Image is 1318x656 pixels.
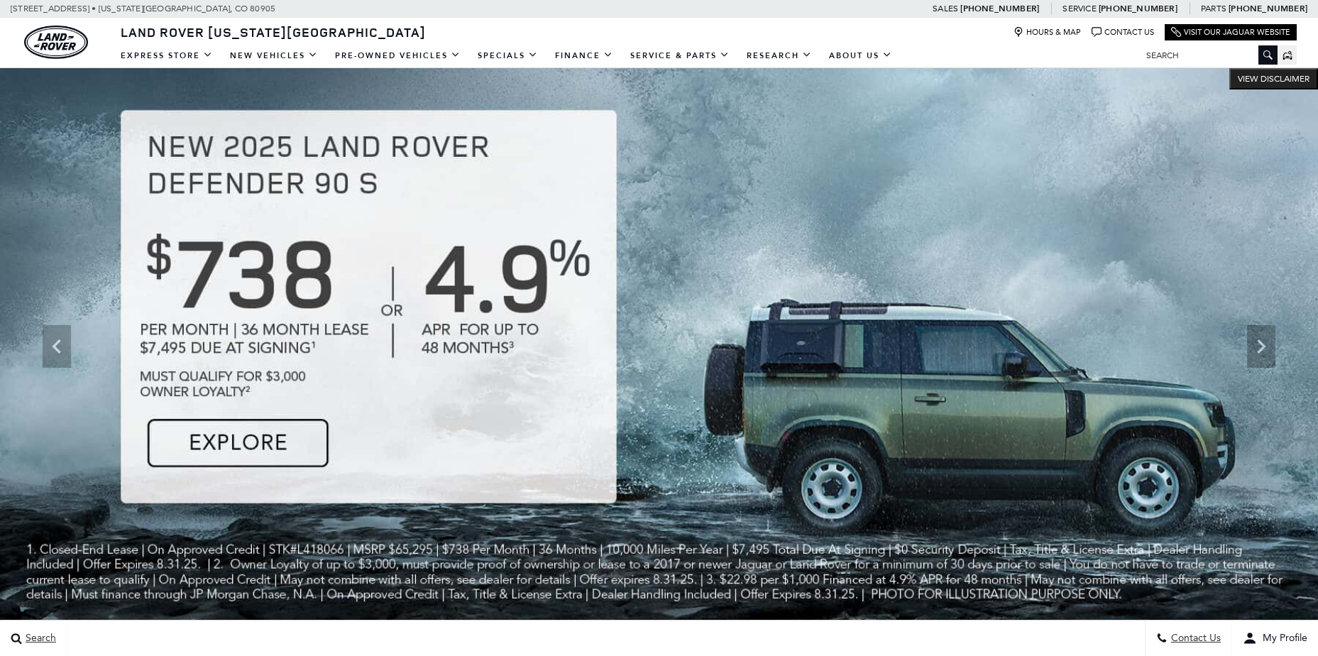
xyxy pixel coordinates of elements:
[221,43,326,68] a: New Vehicles
[1171,27,1290,38] a: Visit Our Jaguar Website
[1238,73,1309,84] span: VIEW DISCLAIMER
[1062,4,1096,13] span: Service
[11,4,275,13] a: [STREET_ADDRESS] • [US_STATE][GEOGRAPHIC_DATA], CO 80905
[1201,4,1226,13] span: Parts
[1257,633,1307,645] span: My Profile
[960,3,1039,14] a: [PHONE_NUMBER]
[24,26,88,59] img: Land Rover
[1229,68,1318,89] button: VIEW DISCLAIMER
[1136,47,1278,64] input: Search
[622,43,738,68] a: Service & Parts
[326,43,469,68] a: Pre-Owned Vehicles
[738,43,820,68] a: Research
[1014,27,1081,38] a: Hours & Map
[24,26,88,59] a: land-rover
[1168,633,1221,645] span: Contact Us
[1099,3,1177,14] a: [PHONE_NUMBER]
[820,43,901,68] a: About Us
[121,23,426,40] span: Land Rover [US_STATE][GEOGRAPHIC_DATA]
[112,43,221,68] a: EXPRESS STORE
[1232,621,1318,656] button: user-profile-menu
[547,43,622,68] a: Finance
[112,43,901,68] nav: Main Navigation
[933,4,958,13] span: Sales
[1092,27,1154,38] a: Contact Us
[112,23,434,40] a: Land Rover [US_STATE][GEOGRAPHIC_DATA]
[469,43,547,68] a: Specials
[1229,3,1307,14] a: [PHONE_NUMBER]
[22,633,56,645] span: Search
